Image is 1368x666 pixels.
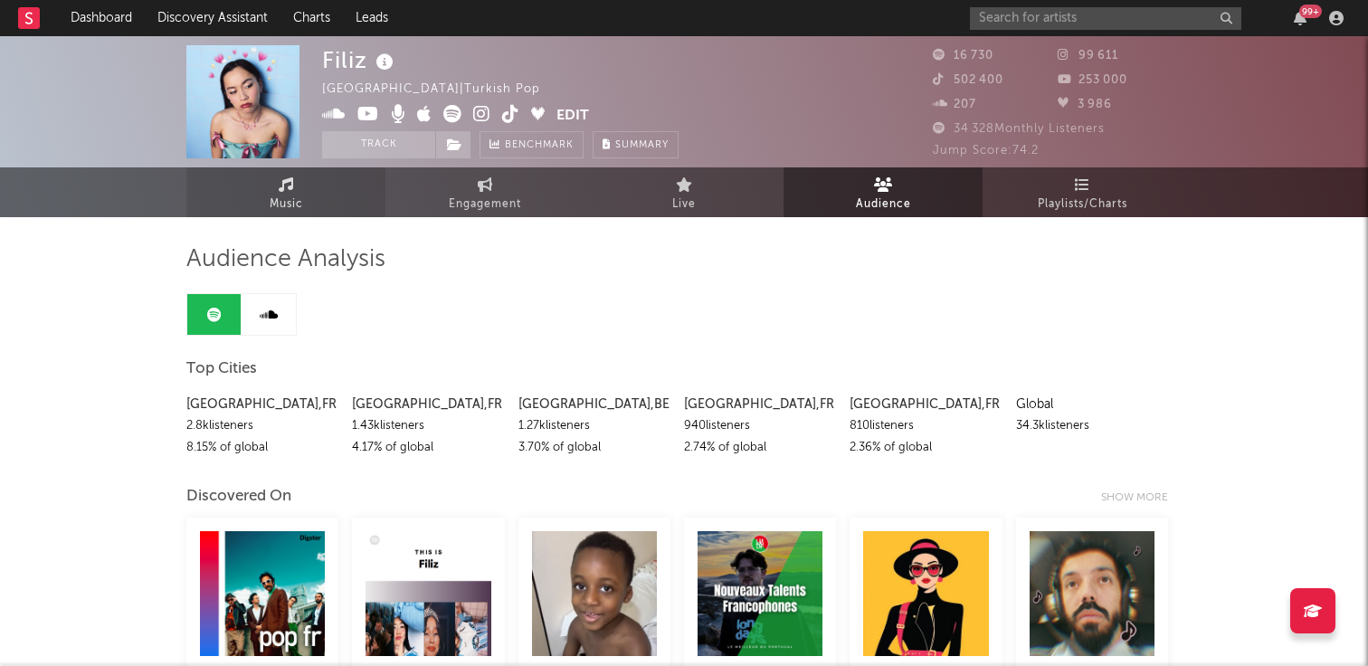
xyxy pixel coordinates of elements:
[856,194,911,215] span: Audience
[1058,50,1118,62] span: 99 611
[850,437,1002,459] div: 2.36 % of global
[933,74,1003,86] span: 502 400
[933,145,1039,157] span: Jump Score: 74.2
[186,358,257,380] span: Top Cities
[385,167,584,217] a: Engagement
[1016,394,1168,415] div: Global
[850,415,1002,437] div: 810 listeners
[518,437,670,459] div: 3.70 % of global
[352,437,504,459] div: 4.17 % of global
[186,249,385,271] span: Audience Analysis
[684,437,836,459] div: 2.74 % of global
[186,415,338,437] div: 2.8k listeners
[933,99,976,110] span: 207
[518,394,670,415] div: [GEOGRAPHIC_DATA] , BE
[983,167,1182,217] a: Playlists/Charts
[584,167,784,217] a: Live
[186,486,291,508] div: Discovered On
[352,394,504,415] div: [GEOGRAPHIC_DATA] , FR
[322,79,561,100] div: [GEOGRAPHIC_DATA] | Turkish Pop
[322,45,398,75] div: Filiz
[684,415,836,437] div: 940 listeners
[352,415,504,437] div: 1.43k listeners
[1058,99,1112,110] span: 3 986
[1299,5,1322,18] div: 99 +
[270,194,303,215] span: Music
[970,7,1241,30] input: Search for artists
[186,167,385,217] a: Music
[322,131,435,158] button: Track
[672,194,696,215] span: Live
[850,394,1002,415] div: [GEOGRAPHIC_DATA] , FR
[556,105,589,128] button: Edit
[505,135,574,157] span: Benchmark
[615,140,669,150] span: Summary
[684,394,836,415] div: [GEOGRAPHIC_DATA] , FR
[933,123,1105,135] span: 34 328 Monthly Listeners
[593,131,679,158] button: Summary
[480,131,584,158] a: Benchmark
[1016,415,1168,437] div: 34.3k listeners
[933,50,993,62] span: 16 730
[1038,194,1127,215] span: Playlists/Charts
[186,437,338,459] div: 8.15 % of global
[1294,11,1306,25] button: 99+
[518,415,670,437] div: 1.27k listeners
[1101,487,1182,509] div: Show more
[784,167,983,217] a: Audience
[449,194,521,215] span: Engagement
[186,394,338,415] div: [GEOGRAPHIC_DATA] , FR
[1058,74,1127,86] span: 253 000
